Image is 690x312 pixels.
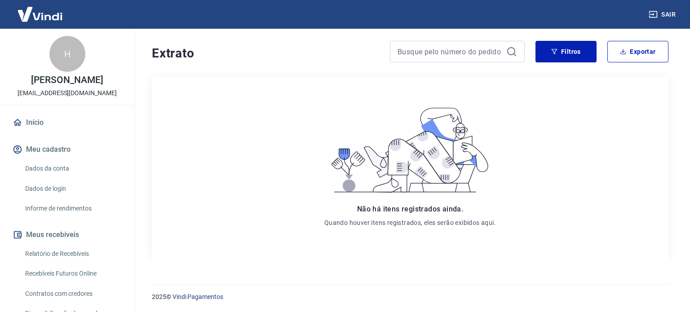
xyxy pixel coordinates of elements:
p: 2025 © [152,292,668,302]
p: [EMAIL_ADDRESS][DOMAIN_NAME] [18,88,117,98]
div: H [49,36,85,72]
a: Dados da conta [22,159,124,178]
a: Informe de rendimentos [22,199,124,218]
a: Dados de login [22,180,124,198]
button: Exportar [607,41,668,62]
h4: Extrato [152,44,379,62]
a: Início [11,113,124,132]
a: Contratos com credores [22,285,124,303]
button: Sair [647,6,679,23]
span: Não há itens registrados ainda. [357,205,463,213]
input: Busque pelo número do pedido [398,45,503,58]
a: Vindi Pagamentos [172,293,223,300]
img: Vindi [11,0,69,28]
button: Meu cadastro [11,140,124,159]
a: Relatório de Recebíveis [22,245,124,263]
p: Quando houver itens registrados, eles serão exibidos aqui. [324,218,496,227]
button: Meus recebíveis [11,225,124,245]
p: [PERSON_NAME] [31,75,103,85]
button: Filtros [535,41,597,62]
a: Recebíveis Futuros Online [22,264,124,283]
